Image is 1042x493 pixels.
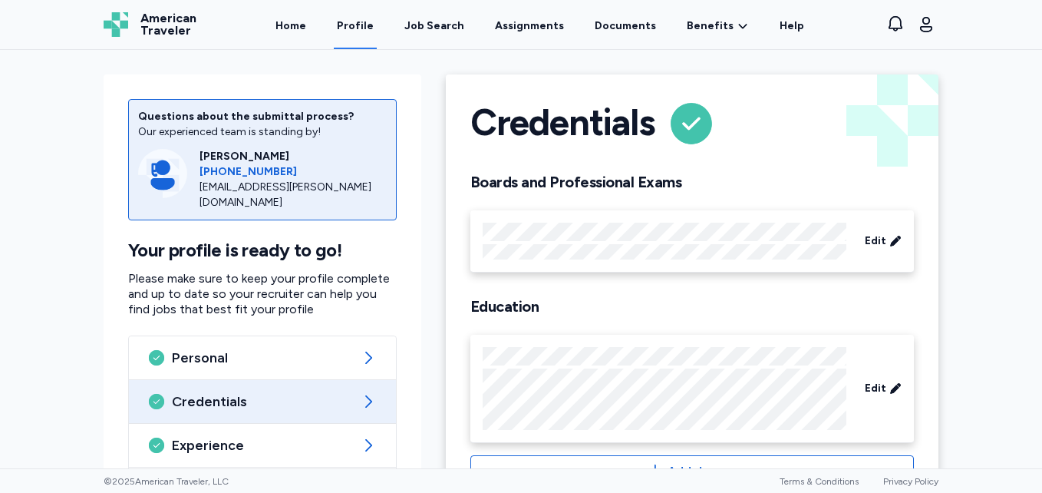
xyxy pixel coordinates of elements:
[104,12,128,37] img: Logo
[138,124,387,140] div: Our experienced team is standing by!
[172,349,353,367] span: Personal
[172,392,353,411] span: Credentials
[668,462,737,481] span: Add degree
[883,476,938,487] a: Privacy Policy
[470,99,655,148] h1: Credentials
[128,239,397,262] h1: Your profile is ready to go!
[470,210,914,273] div: Edit
[172,436,353,455] span: Experience
[470,455,914,488] button: Add degree
[780,476,859,487] a: Terms & Conditions
[404,18,464,34] div: Job Search
[687,18,749,34] a: Benefits
[140,12,196,37] span: American Traveler
[470,173,914,192] h2: Boards and Professional Exams
[104,475,229,488] span: © 2025 American Traveler, LLC
[199,164,387,180] a: [PHONE_NUMBER]
[138,149,187,198] img: Consultant
[470,297,914,316] h2: Education
[334,2,377,49] a: Profile
[865,381,886,396] span: Edit
[199,180,387,210] div: [EMAIL_ADDRESS][PERSON_NAME][DOMAIN_NAME]
[199,149,387,164] div: [PERSON_NAME]
[687,18,734,34] span: Benefits
[865,233,886,249] span: Edit
[138,109,387,124] div: Questions about the submittal process?
[470,335,914,443] div: Edit
[128,271,397,317] p: Please make sure to keep your profile complete and up to date so your recruiter can help you find...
